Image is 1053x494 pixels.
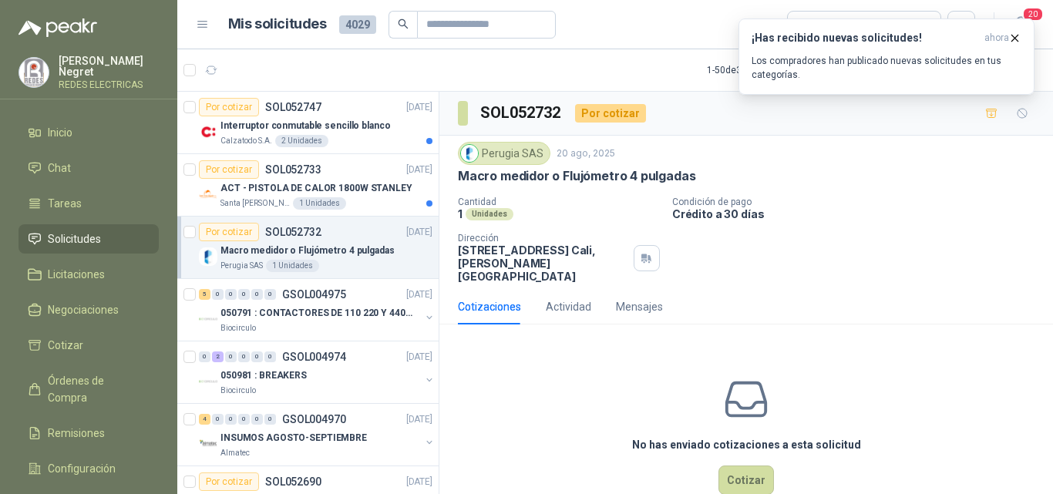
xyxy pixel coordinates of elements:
[238,351,250,362] div: 0
[406,350,432,365] p: [DATE]
[199,472,259,491] div: Por cotizar
[406,163,432,177] p: [DATE]
[19,189,159,218] a: Tareas
[220,306,412,321] p: 050791 : CONTACTORES DE 110 220 Y 440 V
[339,15,376,34] span: 4029
[59,80,159,89] p: REDES ELECTRICAS
[199,285,436,334] a: 5 0 0 0 0 0 GSOL004975[DATE] Company Logo050791 : CONTACTORES DE 110 220 Y 440 VBiocirculo
[220,181,412,196] p: ACT - PISTOLA DE CALOR 1800W STANLEY
[707,58,807,82] div: 1 - 50 de 3462
[19,454,159,483] a: Configuración
[199,435,217,453] img: Company Logo
[406,100,432,115] p: [DATE]
[199,351,210,362] div: 0
[199,247,217,266] img: Company Logo
[177,217,439,279] a: Por cotizarSOL052732[DATE] Company LogoMacro medidor o Flujómetro 4 pulgadasPerugia SAS1 Unidades
[48,124,72,141] span: Inicio
[282,414,346,425] p: GSOL004970
[177,92,439,154] a: Por cotizarSOL052747[DATE] Company LogoInterruptor conmutable sencillo blancoCalzatodo S.A.2 Unid...
[225,351,237,362] div: 0
[228,13,327,35] h1: Mis solicitudes
[575,104,646,123] div: Por cotizar
[19,366,159,412] a: Órdenes de Compra
[220,322,256,334] p: Biocirculo
[225,289,237,300] div: 0
[19,295,159,324] a: Negociaciones
[220,368,307,383] p: 050981 : BREAKERS
[19,418,159,448] a: Remisiones
[251,414,263,425] div: 0
[738,18,1034,95] button: ¡Has recibido nuevas solicitudes!ahora Los compradores han publicado nuevas solicitudes en tus ca...
[984,32,1009,45] span: ahora
[225,414,237,425] div: 0
[458,207,463,220] p: 1
[752,54,1021,82] p: Los compradores han publicado nuevas solicitudes en tus categorías.
[1022,7,1044,22] span: 20
[48,337,83,354] span: Cotizar
[406,287,432,302] p: [DATE]
[48,425,105,442] span: Remisiones
[212,289,224,300] div: 0
[19,18,97,37] img: Logo peakr
[466,208,513,220] div: Unidades
[220,260,263,272] p: Perugia SAS
[293,197,346,210] div: 1 Unidades
[212,351,224,362] div: 2
[672,207,1047,220] p: Crédito a 30 días
[19,331,159,360] a: Cotizar
[19,58,49,87] img: Company Logo
[199,410,436,459] a: 4 0 0 0 0 0 GSOL004970[DATE] Company LogoINSUMOS AGOSTO-SEPTIEMBREAlmatec
[238,289,250,300] div: 0
[199,185,217,203] img: Company Logo
[264,414,276,425] div: 0
[48,195,82,212] span: Tareas
[48,301,119,318] span: Negociaciones
[632,436,861,453] h3: No has enviado cotizaciones a esta solicitud
[557,146,615,161] p: 20 ago, 2025
[282,289,346,300] p: GSOL004975
[265,476,321,487] p: SOL052690
[19,224,159,254] a: Solicitudes
[220,197,290,210] p: Santa [PERSON_NAME]
[672,197,1047,207] p: Condición de pago
[220,431,367,445] p: INSUMOS AGOSTO-SEPTIEMBRE
[251,351,263,362] div: 0
[220,119,390,133] p: Interruptor conmutable sencillo blanco
[199,310,217,328] img: Company Logo
[48,372,144,406] span: Órdenes de Compra
[238,414,250,425] div: 0
[48,230,101,247] span: Solicitudes
[264,289,276,300] div: 0
[59,55,159,77] p: [PERSON_NAME] Negret
[264,351,276,362] div: 0
[48,160,71,176] span: Chat
[212,414,224,425] div: 0
[398,18,409,29] span: search
[48,266,105,283] span: Licitaciones
[220,385,256,397] p: Biocirculo
[458,244,627,283] p: [STREET_ADDRESS] Cali , [PERSON_NAME][GEOGRAPHIC_DATA]
[19,260,159,289] a: Licitaciones
[199,223,259,241] div: Por cotizar
[458,298,521,315] div: Cotizaciones
[458,233,627,244] p: Dirección
[199,98,259,116] div: Por cotizar
[282,351,346,362] p: GSOL004974
[177,154,439,217] a: Por cotizarSOL052733[DATE] Company LogoACT - PISTOLA DE CALOR 1800W STANLEYSanta [PERSON_NAME]1 U...
[199,372,217,391] img: Company Logo
[19,153,159,183] a: Chat
[220,447,250,459] p: Almatec
[220,135,272,147] p: Calzatodo S.A.
[461,145,478,162] img: Company Logo
[406,475,432,489] p: [DATE]
[1007,11,1034,39] button: 20
[480,101,563,125] h3: SOL052732
[752,32,978,45] h3: ¡Has recibido nuevas solicitudes!
[265,102,321,113] p: SOL052747
[199,414,210,425] div: 4
[406,225,432,240] p: [DATE]
[406,412,432,427] p: [DATE]
[546,298,591,315] div: Actividad
[458,168,695,184] p: Macro medidor o Flujómetro 4 pulgadas
[251,289,263,300] div: 0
